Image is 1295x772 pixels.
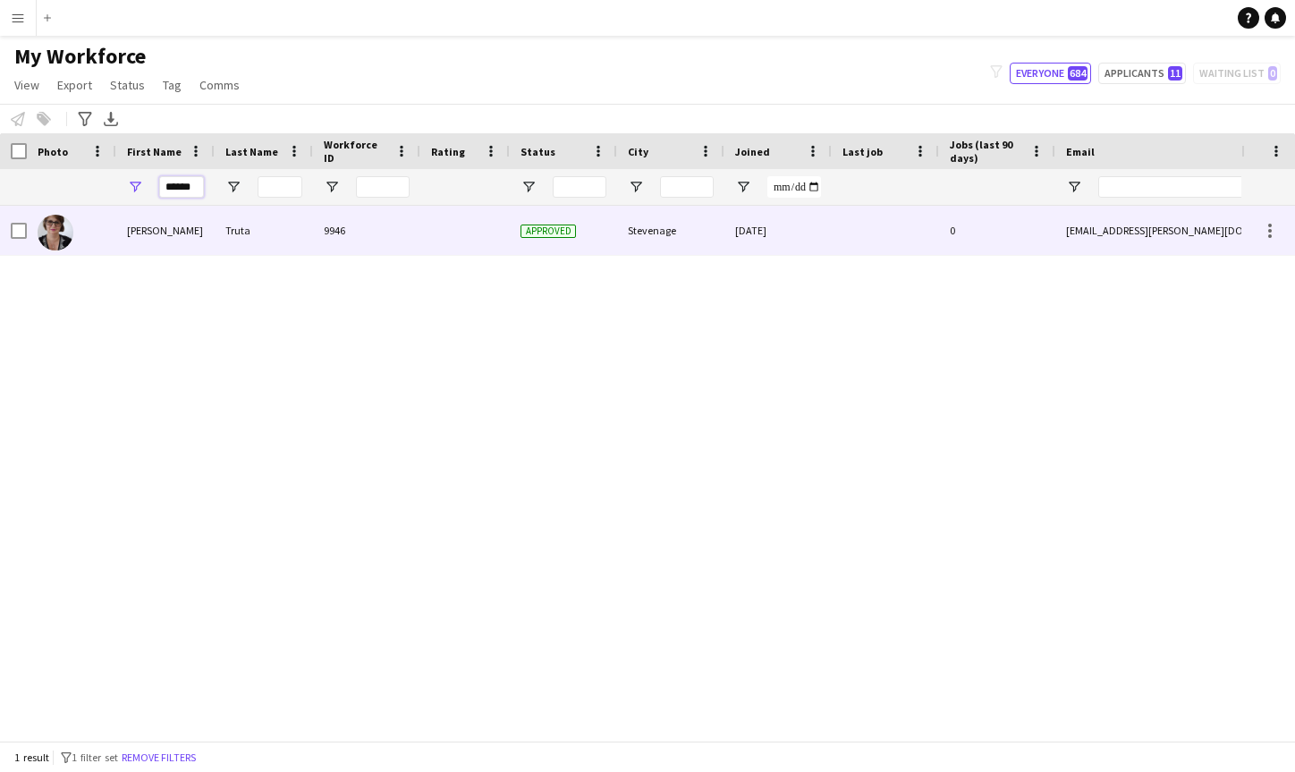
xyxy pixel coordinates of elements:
[57,77,92,93] span: Export
[521,179,537,195] button: Open Filter Menu
[118,748,199,768] button: Remove filters
[38,215,73,250] img: Ramona Truta
[199,77,240,93] span: Comms
[225,179,241,195] button: Open Filter Menu
[110,77,145,93] span: Status
[156,73,189,97] a: Tag
[842,145,883,158] span: Last job
[14,43,146,70] span: My Workforce
[127,179,143,195] button: Open Filter Menu
[660,176,714,198] input: City Filter Input
[163,77,182,93] span: Tag
[724,206,832,255] div: [DATE]
[38,145,68,158] span: Photo
[356,176,410,198] input: Workforce ID Filter Input
[7,73,47,97] a: View
[1066,179,1082,195] button: Open Filter Menu
[50,73,99,97] a: Export
[127,145,182,158] span: First Name
[1168,66,1182,81] span: 11
[521,225,576,238] span: Approved
[100,108,122,130] app-action-btn: Export XLSX
[74,108,96,130] app-action-btn: Advanced filters
[553,176,606,198] input: Status Filter Input
[1010,63,1091,84] button: Everyone684
[14,77,39,93] span: View
[628,179,644,195] button: Open Filter Menu
[735,179,751,195] button: Open Filter Menu
[324,179,340,195] button: Open Filter Menu
[215,206,313,255] div: Truta
[72,751,118,764] span: 1 filter set
[192,73,247,97] a: Comms
[258,176,302,198] input: Last Name Filter Input
[1066,145,1095,158] span: Email
[159,176,204,198] input: First Name Filter Input
[1068,66,1088,81] span: 684
[735,145,770,158] span: Joined
[617,206,724,255] div: Stevenage
[324,138,388,165] span: Workforce ID
[116,206,215,255] div: [PERSON_NAME]
[313,206,420,255] div: 9946
[939,206,1055,255] div: 0
[1098,63,1186,84] button: Applicants11
[950,138,1023,165] span: Jobs (last 90 days)
[431,145,465,158] span: Rating
[225,145,278,158] span: Last Name
[103,73,152,97] a: Status
[767,176,821,198] input: Joined Filter Input
[628,145,648,158] span: City
[521,145,555,158] span: Status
